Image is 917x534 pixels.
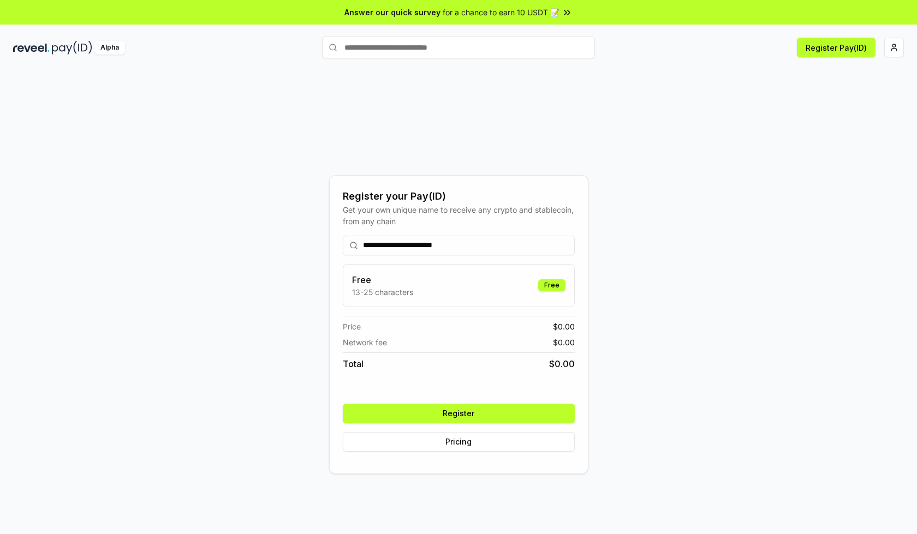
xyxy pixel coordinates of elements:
button: Register [343,404,575,423]
img: pay_id [52,41,92,55]
span: Network fee [343,337,387,348]
span: Answer our quick survey [344,7,440,18]
span: Total [343,357,364,370]
button: Register Pay(ID) [797,38,876,57]
span: $ 0.00 [549,357,575,370]
div: Alpha [94,41,125,55]
h3: Free [352,273,413,286]
div: Get your own unique name to receive any crypto and stablecoin, from any chain [343,204,575,227]
span: $ 0.00 [553,321,575,332]
button: Pricing [343,432,575,452]
p: 13-25 characters [352,286,413,298]
span: Price [343,321,361,332]
span: for a chance to earn 10 USDT 📝 [443,7,559,18]
div: Free [538,279,565,291]
span: $ 0.00 [553,337,575,348]
img: reveel_dark [13,41,50,55]
div: Register your Pay(ID) [343,189,575,204]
